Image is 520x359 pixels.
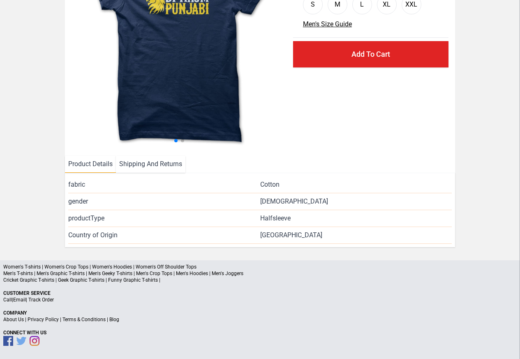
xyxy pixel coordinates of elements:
p: | | | [3,316,517,323]
a: About Us [3,317,24,322]
p: Women's T-shirts | Women's Crop Tops | Women's Hoodies | Women's Off Shoulder Tops [3,264,517,270]
p: Company [3,310,517,316]
span: [DEMOGRAPHIC_DATA] [260,197,328,206]
li: Shipping And Returns [116,156,185,173]
span: Halfsleeve [260,213,291,223]
a: Blog [109,317,119,322]
p: | | [3,296,517,303]
button: Add To Cart [293,41,448,67]
a: Track Order [28,297,54,303]
p: Cricket Graphic T-shirts | Geek Graphic T-shirts | Funny Graphic T-shirts | [3,277,517,283]
button: Men's Size Guide [303,19,352,29]
li: Product Details [65,156,116,173]
span: fabric [68,180,260,190]
span: productType [68,213,260,223]
a: Email [13,297,26,303]
a: Call [3,297,12,303]
span: gender [68,197,260,206]
p: Connect With Us [3,329,517,336]
span: [GEOGRAPHIC_DATA] [260,230,452,240]
span: Country of Origin [68,230,260,240]
p: Customer Service [3,290,517,296]
a: Terms & Conditions [62,317,106,322]
a: Privacy Policy [28,317,59,322]
span: Cotton [260,180,280,190]
p: Men's T-shirts | Men's Graphic T-shirts | Men's Geeky T-shirts | Men's Crop Tops | Men's Hoodies ... [3,270,517,277]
